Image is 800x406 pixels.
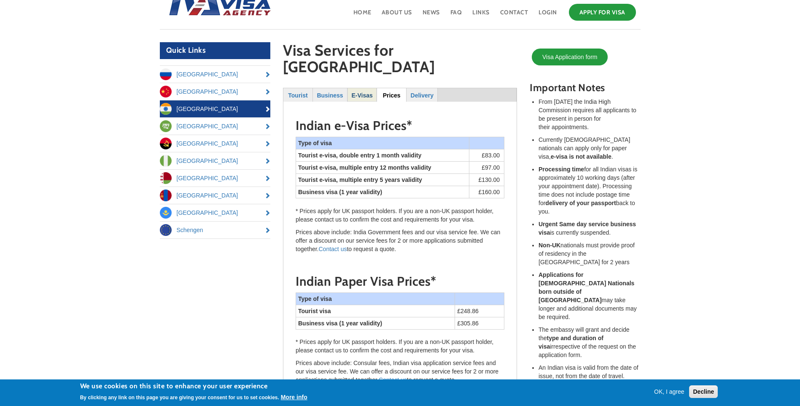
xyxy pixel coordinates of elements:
[539,220,641,237] li: is currently suspended.
[160,118,271,135] a: [GEOGRAPHIC_DATA]
[689,385,718,398] button: Decline
[160,170,271,187] a: [GEOGRAPHIC_DATA]
[377,88,406,101] a: Prices
[281,393,307,401] button: More info
[539,271,634,303] strong: Applications for [DEMOGRAPHIC_DATA] Nationals born outside of [GEOGRAPHIC_DATA]
[288,92,307,99] strong: Tourist
[319,246,347,252] a: Contact us
[317,92,343,99] strong: Business
[532,49,608,65] a: Visa Application form
[539,242,560,249] strong: Non-UK
[298,152,421,159] strong: Tourist e-visa, double entry 1 month validity
[284,88,312,101] a: Tourist
[381,2,413,29] a: About Us
[296,228,504,253] p: Prices above include: India Government fees and our visa service fee. We can offer a discount on ...
[298,320,382,327] strong: Business visa (1 year validity)
[313,88,347,101] a: Business
[539,363,641,380] li: An Indian visa is valid from the date of issue, not from the date of travel.
[296,338,504,355] p: * Prices apply for UK passport holders. If you are a non-UK passport holder, please contact us to...
[539,135,641,161] li: Currently [DEMOGRAPHIC_DATA] nationals can apply only for paper visa, .
[160,187,271,204] a: [GEOGRAPHIC_DATA]
[422,2,441,29] a: News
[379,376,407,383] a: Contact us
[298,176,422,183] strong: Tourist e-visa, multiple entry 5 years validity
[539,241,641,266] li: nationals must provide proof of residency in the [GEOGRAPHIC_DATA] for 2 years
[383,92,401,99] strong: Prices
[499,2,529,29] a: Contact
[551,153,611,160] strong: e-visa is not available
[538,2,558,29] a: Login
[296,207,504,224] p: * Prices apply for UK passport holders. If you are a non-UK passport holder, please contact us to...
[455,305,504,317] td: £248.86
[160,135,271,152] a: [GEOGRAPHIC_DATA]
[539,221,636,236] strong: Urgent Same day service business visa
[569,4,636,21] a: Apply for Visa
[160,204,271,221] a: [GEOGRAPHIC_DATA]
[469,162,504,174] td: £97.00
[539,166,584,173] strong: Processing time
[80,382,307,391] h2: We use cookies on this site to enhance your user experience
[539,335,603,350] strong: type and duration of visa
[296,359,504,384] p: Prices above include: Consular fees, Indian visa application service fees and our visa service fe...
[471,2,490,29] a: Links
[411,92,434,99] strong: Delivery
[160,66,271,83] a: [GEOGRAPHIC_DATA]
[160,222,271,238] a: Schengen
[539,165,641,216] li: for all Indian visas is approximately 10 working days (after your appointment date). Processing t...
[298,164,431,171] strong: Tourist e-visa, multiple entry 12 months validity
[407,88,437,101] a: Delivery
[283,42,517,79] h1: Visa Services for [GEOGRAPHIC_DATA]
[539,271,641,321] li: may take longer and additional documents may be required.
[530,82,641,93] h3: Important Notes
[450,2,463,29] a: FAQ
[296,274,504,288] h2: Indian Paper Visa Prices*
[353,2,372,29] a: Home
[455,317,504,329] td: £305.86
[469,186,504,198] td: £160.00
[160,152,271,169] a: [GEOGRAPHIC_DATA]
[651,387,688,396] button: OK, I agree
[296,292,455,305] th: Type of visa
[298,189,382,195] strong: Business visa (1 year validity)
[351,92,372,99] strong: E-Visas
[348,88,376,101] a: E-Visas
[545,200,616,206] strong: delivery of your passport
[539,325,641,359] li: The embassy will grant and decide the irrespective of the request on the application form.
[469,174,504,186] td: £130.00
[298,308,331,314] strong: Tourist visa
[80,395,279,401] p: By clicking any link on this page you are giving your consent for us to set cookies.
[539,97,641,131] li: From [DATE] the India High Commission requires all applicants to be present in person for their a...
[160,100,271,117] a: [GEOGRAPHIC_DATA]
[296,137,469,149] th: Type of visa
[296,119,504,133] h2: Indian e-Visa Prices*
[160,83,271,100] a: [GEOGRAPHIC_DATA]
[469,149,504,162] td: £83.00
